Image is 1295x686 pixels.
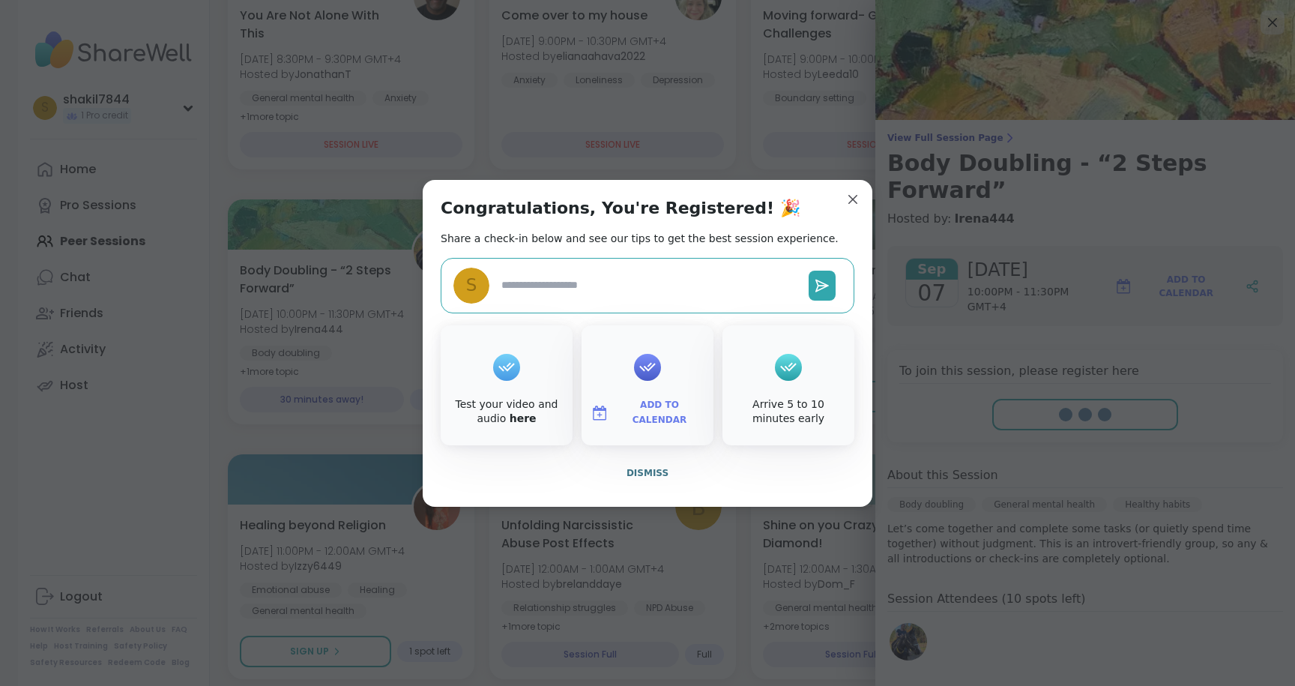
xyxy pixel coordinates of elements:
a: here [510,412,537,424]
span: Dismiss [627,468,668,478]
img: ShareWell Logomark [591,404,609,422]
button: Dismiss [441,457,854,489]
div: Test your video and audio [444,397,570,427]
span: Add to Calendar [615,398,704,427]
h2: Share a check-in below and see our tips to get the best session experience. [441,231,839,246]
div: Arrive 5 to 10 minutes early [725,397,851,427]
h1: Congratulations, You're Registered! 🎉 [441,198,800,219]
span: s [466,272,477,298]
button: Add to Calendar [585,397,710,429]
